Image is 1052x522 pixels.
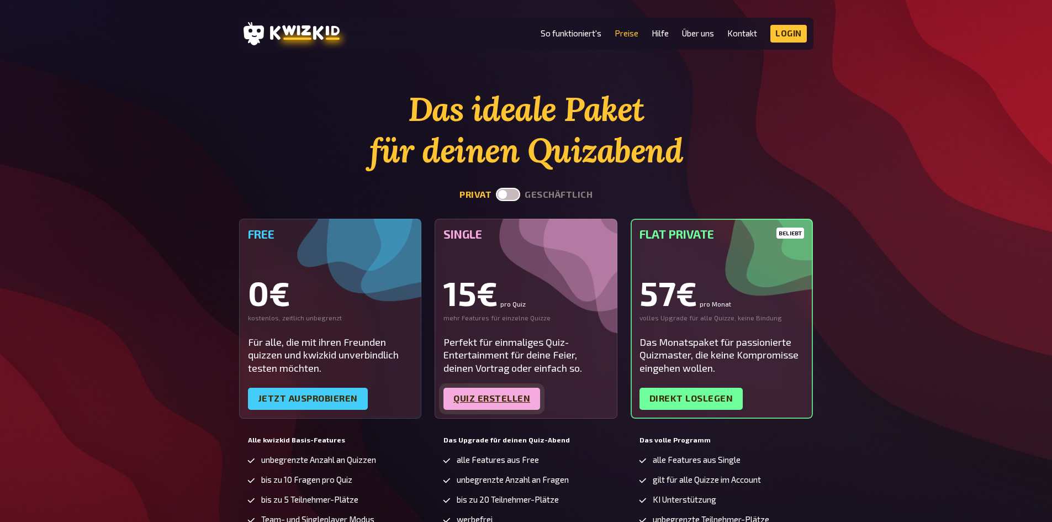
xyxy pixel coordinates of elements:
[525,189,593,200] button: geschäftlich
[443,436,609,444] h5: Das Upgrade für deinen Quiz-Abend
[639,276,805,309] div: 57€
[261,475,352,484] span: bis zu 10 Fragen pro Quiz
[248,436,413,444] h5: Alle kwizkid Basis-Features
[653,495,716,504] span: KI Unterstützung
[443,314,609,323] div: mehr Features für einzelne Quizze
[248,276,413,309] div: 0€
[443,276,609,309] div: 15€
[541,29,601,38] a: So funktioniert's
[459,189,491,200] button: privat
[615,29,638,38] a: Preise
[639,336,805,375] div: Das Monatspaket für passionierte Quizmaster, die keine Kompromisse eingehen wollen.
[248,336,413,375] div: Für alle, die mit ihren Freunden quizzen und kwizkid unverbindlich testen möchten.
[653,475,761,484] span: gilt für alle Quizze im Account
[652,29,669,38] a: Hilfe
[248,314,413,323] div: kostenlos, zeitlich unbegrenzt
[727,29,757,38] a: Kontakt
[639,388,743,410] a: Direkt loslegen
[248,228,413,241] h5: Free
[653,455,741,465] span: alle Features aus Single
[248,388,368,410] a: Jetzt ausprobieren
[443,336,609,375] div: Perfekt für einmaliges Quiz-Entertainment für deine Feier, deinen Vortrag oder einfach so.
[500,300,526,307] small: pro Quiz
[682,29,714,38] a: Über uns
[261,455,376,465] span: unbegrenzte Anzahl an Quizzen
[770,25,807,43] a: Login
[700,300,731,307] small: pro Monat
[639,314,805,323] div: volles Upgrade für alle Quizze, keine Bindung
[239,88,813,171] h1: Das ideale Paket für deinen Quizabend
[457,495,559,504] span: bis zu 20 Teilnehmer-Plätze
[443,388,540,410] a: Quiz erstellen
[457,475,569,484] span: unbegrenzte Anzahl an Fragen
[639,228,805,241] h5: Flat Private
[443,228,609,241] h5: Single
[261,495,358,504] span: bis zu 5 Teilnehmer-Plätze
[639,436,805,444] h5: Das volle Programm
[457,455,539,465] span: alle Features aus Free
